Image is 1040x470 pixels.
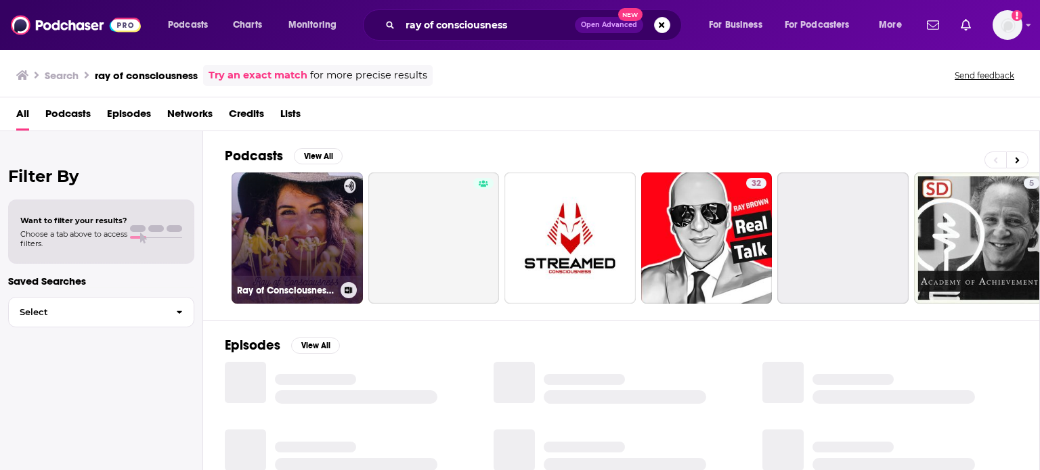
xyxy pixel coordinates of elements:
[869,14,919,36] button: open menu
[993,10,1022,40] button: Show profile menu
[45,69,79,82] h3: Search
[232,172,363,304] a: Ray of Consciousness Podcast
[993,10,1022,40] img: User Profile
[229,103,264,131] a: Credits
[1029,177,1034,191] span: 5
[224,14,270,36] a: Charts
[879,16,902,34] span: More
[225,337,280,354] h2: Episodes
[168,16,208,34] span: Podcasts
[20,229,127,248] span: Choose a tab above to access filters.
[280,103,301,131] a: Lists
[641,172,773,304] a: 32
[1024,178,1039,189] a: 5
[581,22,637,28] span: Open Advanced
[376,9,695,41] div: Search podcasts, credits, & more...
[310,68,427,83] span: for more precise results
[785,16,850,34] span: For Podcasters
[45,103,91,131] a: Podcasts
[8,166,194,186] h2: Filter By
[922,14,945,37] a: Show notifications dropdown
[618,8,643,21] span: New
[279,14,354,36] button: open menu
[8,275,194,287] p: Saved Searches
[107,103,151,131] a: Episodes
[993,10,1022,40] span: Logged in as Ashley_Beenen
[291,337,340,354] button: View All
[225,147,343,164] a: PodcastsView All
[20,216,127,225] span: Want to filter your results?
[167,103,213,131] a: Networks
[955,14,976,37] a: Show notifications dropdown
[709,16,762,34] span: For Business
[1012,10,1022,21] svg: Add a profile image
[746,178,766,189] a: 32
[225,147,283,164] h2: Podcasts
[699,14,779,36] button: open menu
[288,16,337,34] span: Monitoring
[951,70,1018,81] button: Send feedback
[752,177,761,191] span: 32
[400,14,575,36] input: Search podcasts, credits, & more...
[294,148,343,164] button: View All
[16,103,29,131] a: All
[158,14,225,36] button: open menu
[9,308,165,316] span: Select
[233,16,262,34] span: Charts
[8,297,194,327] button: Select
[209,68,307,83] a: Try an exact match
[575,17,643,33] button: Open AdvancedNew
[11,12,141,38] img: Podchaser - Follow, Share and Rate Podcasts
[776,14,869,36] button: open menu
[237,285,335,296] h3: Ray of Consciousness Podcast
[225,337,340,354] a: EpisodesView All
[95,69,198,82] h3: ray of consciousness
